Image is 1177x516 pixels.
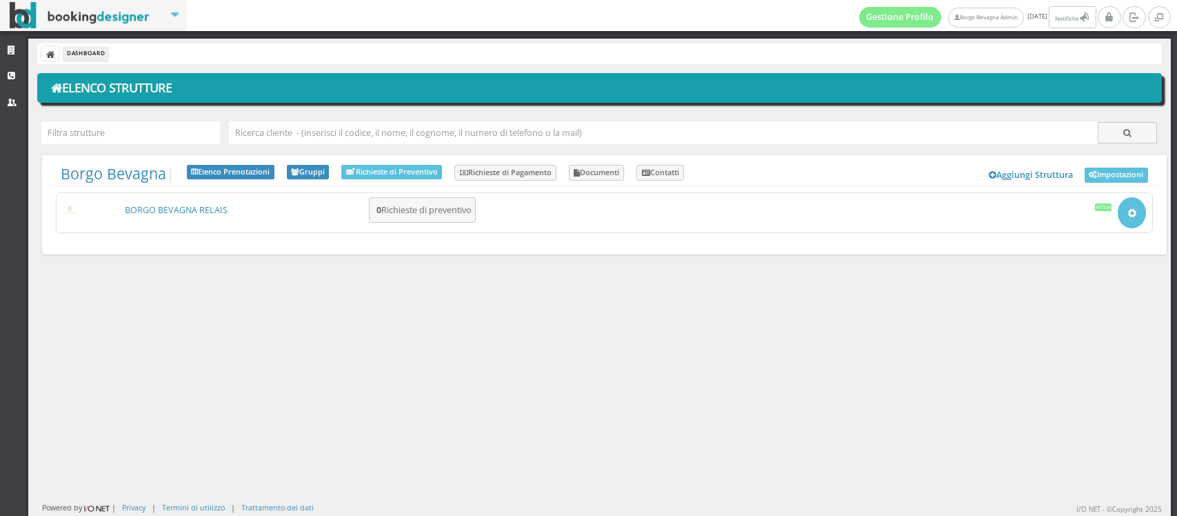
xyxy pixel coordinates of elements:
a: Documenti [569,165,625,181]
img: 51bacd86f2fc11ed906d06074585c59a_max100.png [63,206,79,215]
a: Aggiungi Struttura [982,165,1081,186]
div: | [231,502,235,513]
a: Trattamento dei dati [241,502,314,513]
div: | [152,502,156,513]
img: BookingDesigner.com [10,2,150,29]
a: Gruppi [287,165,330,180]
div: Attiva [1095,204,1112,210]
h1: Elenco Strutture [47,77,1153,100]
span: | [61,165,174,183]
a: Contatti [636,165,684,181]
span: [DATE] [859,6,1098,28]
a: Privacy [122,502,145,513]
b: 0 [376,204,381,216]
a: Borgo Bevagna [61,163,166,183]
li: Dashboard [63,46,108,61]
a: Richieste di Preventivo [341,165,442,179]
button: 0Richieste di preventivo [369,197,476,223]
a: Borgo Bevagna Admin [948,8,1024,28]
input: Ricerca cliente - (inserisci il codice, il nome, il cognome, il numero di telefono o la mail) [229,121,1098,144]
div: Powered by | [42,502,116,514]
a: Gestione Profilo [859,7,942,28]
a: BORGO BEVAGNA RELAIS [125,204,228,216]
button: Notifiche [1049,6,1096,28]
input: Filtra strutture [41,121,220,144]
img: ionet_small_logo.png [82,503,112,514]
h5: Richieste di preventivo [372,205,472,215]
a: Elenco Prenotazioni [187,165,274,180]
a: Impostazioni [1085,168,1148,183]
a: Termini di utilizzo [162,502,225,513]
a: Richieste di Pagamento [454,165,556,181]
